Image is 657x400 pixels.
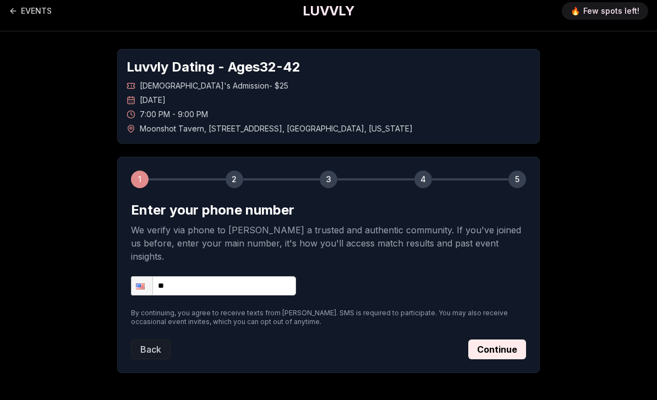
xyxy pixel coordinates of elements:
[131,201,526,219] h2: Enter your phone number
[131,223,526,263] p: We verify via phone to [PERSON_NAME] a trusted and authentic community. If you've joined us befor...
[414,171,432,188] div: 4
[132,277,152,295] div: United States: + 1
[140,123,413,134] span: Moonshot Tavern , [STREET_ADDRESS] , [GEOGRAPHIC_DATA] , [US_STATE]
[583,6,639,17] span: Few spots left!
[140,109,208,120] span: 7:00 PM - 9:00 PM
[226,171,243,188] div: 2
[571,6,580,17] span: 🔥
[320,171,337,188] div: 3
[127,58,530,76] h1: Luvvly Dating - Ages 32 - 42
[131,309,526,326] p: By continuing, you agree to receive texts from [PERSON_NAME]. SMS is required to participate. You...
[140,95,166,106] span: [DATE]
[131,171,149,188] div: 1
[508,171,526,188] div: 5
[140,80,288,91] span: [DEMOGRAPHIC_DATA]'s Admission - $25
[131,339,171,359] button: Back
[468,339,526,359] button: Continue
[303,2,354,20] a: LUVVLY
